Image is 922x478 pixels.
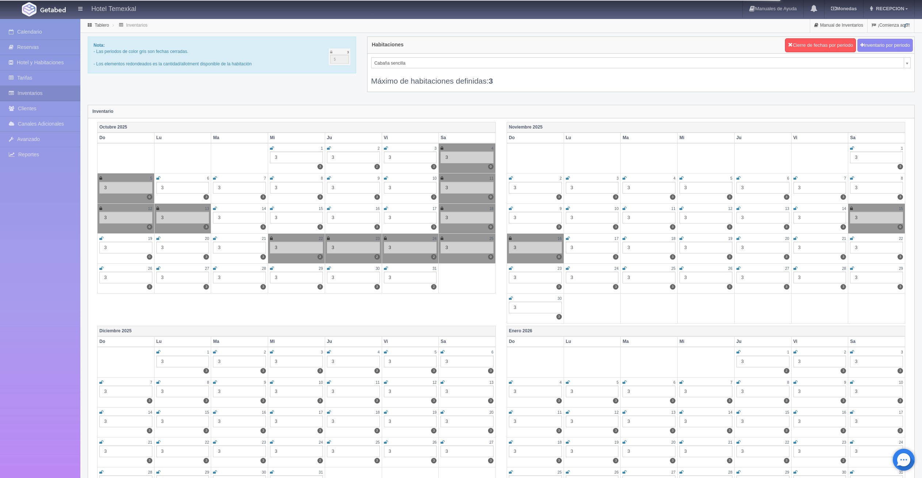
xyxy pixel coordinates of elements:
label: 3 [147,284,152,290]
img: Getabed [40,7,66,12]
label: 3 [727,458,732,463]
label: 3 [374,194,380,200]
label: 3 [784,428,789,433]
label: 3 [898,164,903,169]
label: 3 [556,458,562,463]
small: 24 [433,237,437,241]
div: 3 [736,416,789,427]
small: 20 [205,237,209,241]
label: 3 [260,368,266,374]
label: 3 [147,398,152,404]
label: 3 [841,398,846,404]
div: 3 [384,182,437,194]
div: 3 [793,272,846,283]
label: 0 [147,254,152,260]
div: 3 [327,446,380,457]
label: 3 [556,194,562,200]
div: 3 [622,446,675,457]
div: 3 [99,182,152,194]
label: 3 [841,368,846,374]
label: 3 [898,194,903,200]
div: 3 [327,152,380,163]
div: 3 [384,356,437,367]
div: 3 [850,446,903,457]
div: 3 [622,416,675,427]
label: 3 [317,224,323,230]
h4: Hotel Temexkal [91,4,136,13]
label: 3 [431,428,437,433]
label: 3 [374,428,380,433]
b: 3 [489,77,493,85]
div: 3 [384,152,437,163]
div: 3 [213,386,266,397]
div: 3 [441,416,494,427]
label: 0 [488,164,494,169]
div: 3 [213,446,266,457]
div: 3 [793,212,846,223]
label: 3 [784,224,789,230]
div: 3 [850,212,903,223]
label: 0 [488,254,494,260]
label: 2 [431,254,437,260]
th: Noviembre 2025 [507,122,905,133]
label: 3 [260,284,266,290]
label: 3 [727,428,732,433]
div: 3 [327,356,380,367]
small: 14 [262,207,266,211]
button: Cierre de fechas por periodo [785,38,856,52]
small: 7 [264,176,266,180]
label: 0 [488,224,494,230]
div: 3 [679,446,732,457]
label: 3 [670,254,675,260]
label: 2 [374,254,380,260]
label: 3 [374,368,380,374]
div: 3 [793,386,846,397]
small: 2 [560,176,562,180]
label: 3 [670,194,675,200]
div: 3 [850,356,903,367]
label: 3 [841,224,846,230]
label: 3 [203,224,209,230]
div: 3 [566,446,619,457]
small: 9 [378,176,380,180]
small: 13 [785,207,789,211]
label: 3 [147,428,152,433]
label: 3 [727,194,732,200]
div: 3 [327,386,380,397]
label: 2 [374,164,380,169]
small: 14 [842,207,846,211]
label: 3 [556,224,562,230]
div: 3 [509,212,562,223]
small: 9 [560,207,562,211]
div: 3 [850,272,903,283]
small: 1 [321,146,323,150]
label: 3 [841,428,846,433]
label: 3 [203,428,209,433]
small: 1 [901,146,903,150]
label: 2 [431,194,437,200]
th: Sa [848,133,905,143]
div: 3 [509,302,562,313]
div: 3 [213,416,266,427]
div: 3 [850,242,903,253]
div: 3 [566,386,619,397]
label: 3 [260,458,266,463]
small: 12 [148,207,152,211]
div: 3 [850,416,903,427]
div: 3 [793,356,846,367]
label: 3 [431,398,437,404]
label: 3 [556,428,562,433]
label: 3 [431,224,437,230]
div: 3 [566,272,619,283]
th: Ju [325,133,382,143]
small: 23 [376,237,380,241]
label: 3 [898,284,903,290]
label: 3 [260,398,266,404]
strong: Inventario [92,109,113,114]
small: 8 [321,176,323,180]
small: 25 [489,237,494,241]
div: 3 [99,272,152,283]
th: Vi [791,133,848,143]
div: 3 [384,242,437,253]
div: 3 [270,182,323,194]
